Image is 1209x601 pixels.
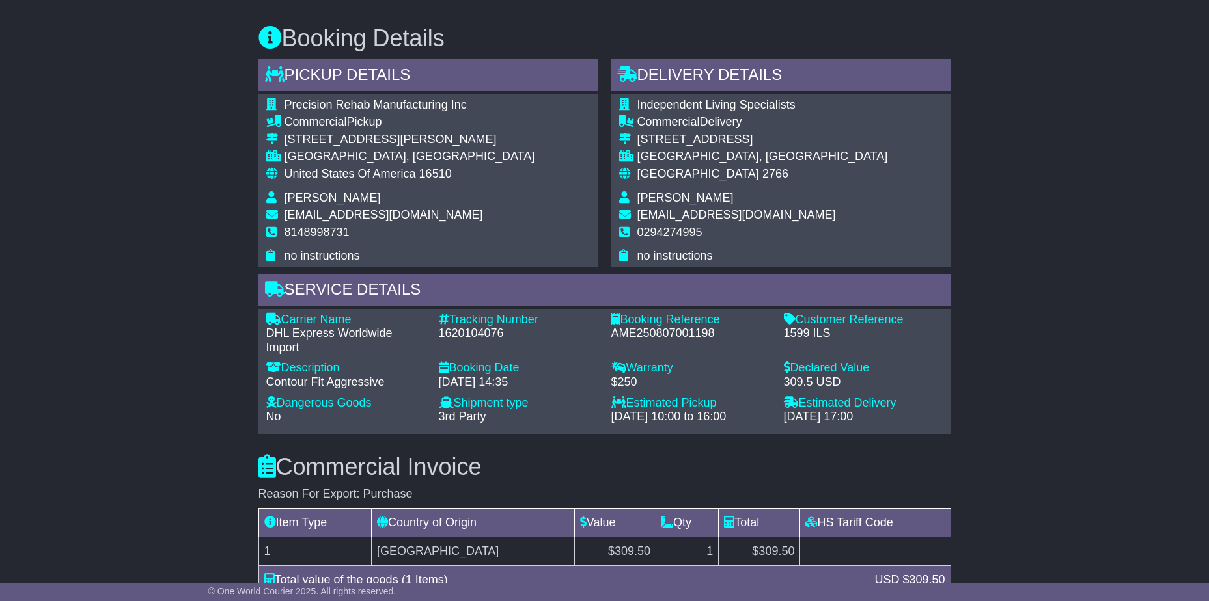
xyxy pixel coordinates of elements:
h3: Commercial Invoice [258,454,951,480]
div: [DATE] 10:00 to 16:00 [611,410,771,424]
div: Declared Value [784,361,943,375]
td: HS Tariff Code [800,509,951,537]
div: 309.5 USD [784,375,943,390]
div: [DATE] 14:35 [439,375,598,390]
span: 8148998731 [285,226,350,239]
div: Booking Reference [611,313,771,327]
span: 0294274995 [637,226,702,239]
span: [EMAIL_ADDRESS][DOMAIN_NAME] [285,208,483,221]
td: Total [719,509,800,537]
div: DHL Express Worldwide Import [266,327,426,354]
span: 16510 [419,167,452,180]
td: Country of Origin [372,509,575,537]
span: Independent Living Specialists [637,98,796,111]
span: [EMAIL_ADDRESS][DOMAIN_NAME] [637,208,836,221]
div: Estimated Pickup [611,396,771,410]
div: Customer Reference [784,313,943,327]
div: Description [266,361,426,375]
td: 1 [656,537,719,566]
span: 2766 [762,167,788,180]
div: Carrier Name [266,313,426,327]
span: United States Of America [285,167,416,180]
div: Pickup Details [258,59,598,94]
div: 1599 ILS [784,327,943,341]
td: 1 [258,537,372,566]
div: [DATE] 17:00 [784,410,943,424]
span: Commercial [285,115,347,128]
div: USD $309.50 [868,571,951,589]
div: Delivery Details [611,59,951,94]
span: No [266,410,281,423]
td: $309.50 [719,537,800,566]
div: Reason For Export: Purchase [258,487,951,501]
td: Value [574,509,656,537]
div: Total value of the goods (1 Items) [258,571,869,589]
div: [STREET_ADDRESS] [637,133,888,147]
div: Pickup [285,115,535,129]
div: Service Details [258,274,951,309]
div: Contour Fit Aggressive [266,375,426,390]
div: Dangerous Goods [266,396,426,410]
span: [PERSON_NAME] [285,191,381,204]
span: Precision Rehab Manufacturing Inc [285,98,467,111]
div: Estimated Delivery [784,396,943,410]
div: AME250807001198 [611,327,771,341]
h3: Booking Details [258,25,951,51]
div: Warranty [611,361,771,375]
td: [GEOGRAPHIC_DATA] [372,537,575,566]
div: Booking Date [439,361,598,375]
td: Qty [656,509,719,537]
span: [GEOGRAPHIC_DATA] [637,167,759,180]
span: Commercial [637,115,700,128]
span: no instructions [637,249,713,262]
span: [PERSON_NAME] [637,191,734,204]
div: [STREET_ADDRESS][PERSON_NAME] [285,133,535,147]
div: Delivery [637,115,888,129]
div: Tracking Number [439,313,598,327]
span: 3rd Party [439,410,486,423]
span: no instructions [285,249,360,262]
div: [GEOGRAPHIC_DATA], [GEOGRAPHIC_DATA] [285,150,535,164]
div: $250 [611,375,771,390]
td: Item Type [258,509,372,537]
span: © One World Courier 2025. All rights reserved. [208,586,396,596]
div: Shipment type [439,396,598,410]
td: $309.50 [574,537,656,566]
div: 1620104076 [439,327,598,341]
div: [GEOGRAPHIC_DATA], [GEOGRAPHIC_DATA] [637,150,888,164]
